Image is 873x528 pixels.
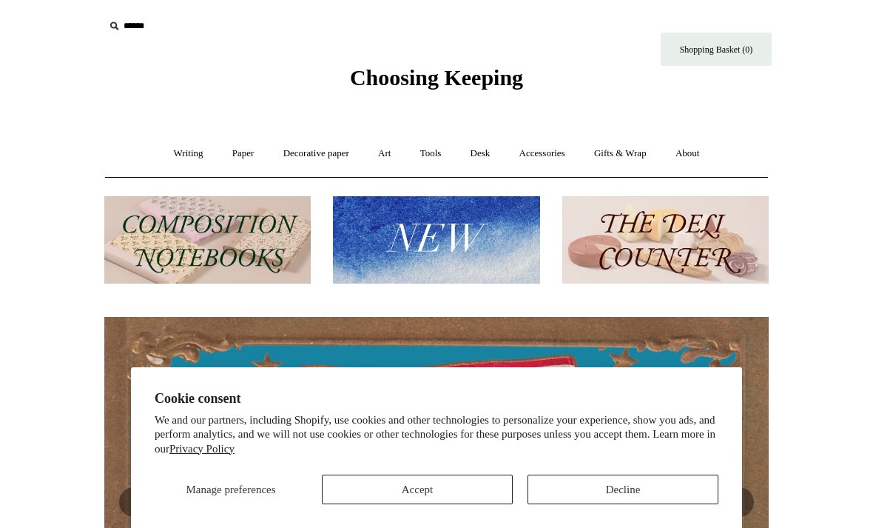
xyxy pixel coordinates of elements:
span: Choosing Keeping [350,65,523,90]
img: 202302 Composition ledgers.jpg__PID:69722ee6-fa44-49dd-a067-31375e5d54ec [104,196,311,284]
a: Writing [161,134,217,173]
span: Manage preferences [186,484,275,495]
h2: Cookie consent [155,391,718,407]
a: Accessories [506,134,579,173]
button: Manage preferences [155,475,307,504]
a: Choosing Keeping [350,77,523,87]
a: Tools [407,134,455,173]
button: Decline [527,475,718,504]
a: Desk [457,134,504,173]
button: Previous [119,487,149,517]
img: New.jpg__PID:f73bdf93-380a-4a35-bcfe-7823039498e1 [333,196,539,284]
a: Privacy Policy [169,443,235,455]
a: Paper [219,134,268,173]
a: About [662,134,713,173]
a: Shopping Basket (0) [661,33,772,66]
a: Decorative paper [270,134,363,173]
img: The Deli Counter [562,196,769,284]
p: We and our partners, including Shopify, use cookies and other technologies to personalize your ex... [155,413,718,457]
a: Art [365,134,404,173]
button: Accept [322,475,513,504]
a: Gifts & Wrap [581,134,660,173]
